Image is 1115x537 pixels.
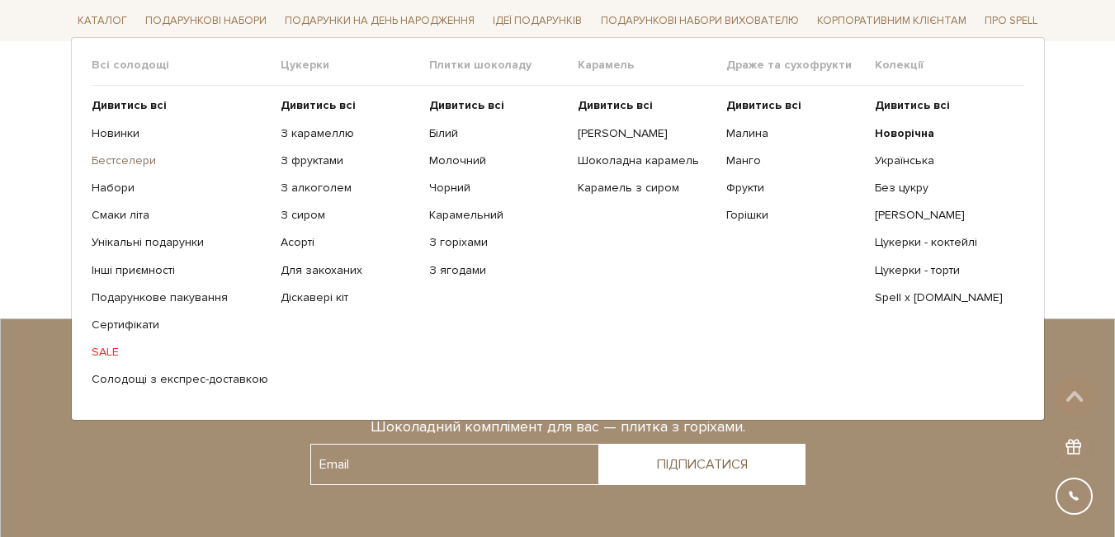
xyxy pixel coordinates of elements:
[429,235,565,250] a: З горіхами
[875,290,1011,305] a: Spell x [DOMAIN_NAME]
[875,98,1011,113] a: Дивитись всі
[875,262,1011,277] a: Цукерки - торти
[281,262,417,277] a: Для закоханих
[578,153,714,168] a: Шоколадна карамель
[875,58,1023,73] span: Колекції
[726,181,862,195] a: Фрукти
[281,208,417,223] a: З сиром
[726,98,862,113] a: Дивитись всі
[726,125,862,140] a: Малина
[281,181,417,195] a: З алкоголем
[486,8,588,34] a: Ідеї подарунків
[281,98,417,113] a: Дивитись всі
[92,181,268,195] a: Набори
[92,153,268,168] a: Бестселери
[429,125,565,140] a: Білий
[429,98,565,113] a: Дивитись всі
[578,125,714,140] a: [PERSON_NAME]
[875,153,1011,168] a: Українська
[429,208,565,223] a: Карамельний
[139,8,273,34] a: Подарункові набори
[92,235,268,250] a: Унікальні подарунки
[578,98,653,112] b: Дивитись всі
[578,98,714,113] a: Дивитись всі
[92,98,167,112] b: Дивитись всі
[875,208,1011,223] a: [PERSON_NAME]
[429,58,578,73] span: Плитки шоколаду
[92,98,268,113] a: Дивитись всі
[875,125,1011,140] a: Новорічна
[810,7,973,35] a: Корпоративним клієнтам
[429,98,504,112] b: Дивитись всі
[278,8,481,34] a: Подарунки на День народження
[281,98,356,112] b: Дивитись всі
[281,235,417,250] a: Асорті
[726,98,801,112] b: Дивитись всі
[429,153,565,168] a: Молочний
[92,318,268,332] a: Сертифікати
[64,142,1051,157] div: 16 з 45 товарів
[71,8,134,34] a: Каталог
[71,37,1045,420] div: Каталог
[92,290,268,305] a: Подарункове пакування
[92,372,268,387] a: Солодощі з експрес-доставкою
[92,125,268,140] a: Новинки
[875,235,1011,250] a: Цукерки - коктейлі
[429,262,565,277] a: З ягодами
[726,208,862,223] a: Горішки
[92,208,268,223] a: Смаки літа
[281,125,417,140] a: З карамеллю
[578,181,714,195] a: Карамель з сиром
[578,58,726,73] span: Карамель
[726,58,875,73] span: Драже та сухофрукти
[281,153,417,168] a: З фруктами
[978,8,1044,34] a: Про Spell
[281,58,429,73] span: Цукерки
[92,58,281,73] span: Всі солодощі
[92,345,268,360] a: SALE
[281,290,417,305] a: Діскавері кіт
[726,153,862,168] a: Манго
[875,181,1011,195] a: Без цукру
[875,125,934,139] b: Новорічна
[594,7,806,35] a: Подарункові набори вихователю
[429,181,565,195] a: Чорний
[875,98,950,112] b: Дивитись всі
[92,262,268,277] a: Інші приємності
